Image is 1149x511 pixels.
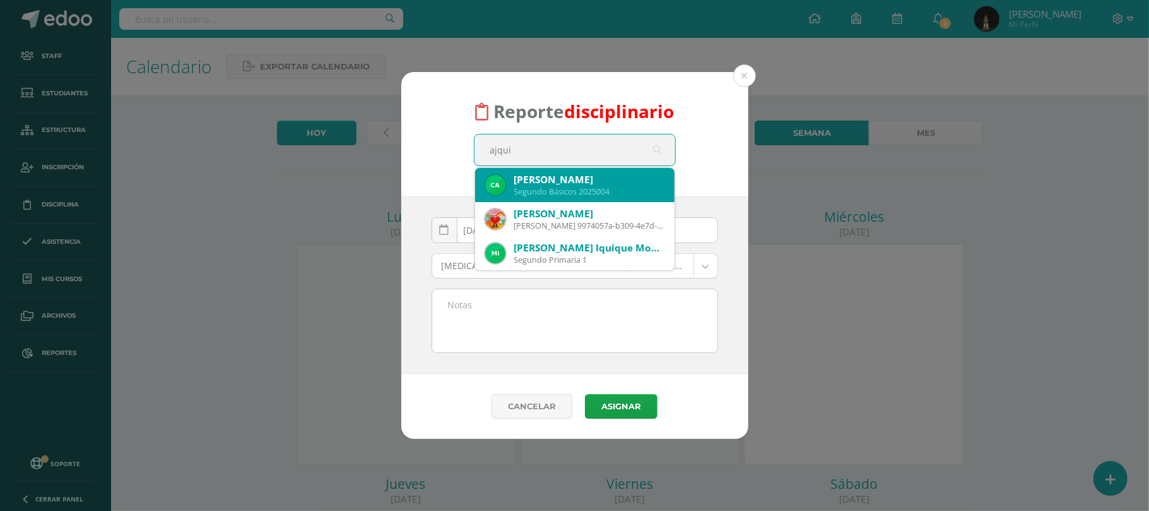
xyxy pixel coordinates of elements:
div: Segundo Básicos 2025004 [514,186,664,197]
a: Cancelar [492,394,572,419]
div: Segundo Primaria 1 [514,255,664,265]
a: [MEDICAL_DATA] que atenten los principios jurídicos, dentro o fuera del centro educativo. [432,254,717,278]
input: Busca un estudiante aquí... [474,135,675,165]
div: [PERSON_NAME] 9974057a-b309-4e7d-a870-fead90ac7d02 [514,220,664,231]
button: Close (Esc) [733,64,756,87]
img: 2d1764daeb5d2a85cedab825fee1752c.png [485,243,505,263]
button: Asignar [585,394,657,419]
img: f8d4f7e4f31f6794352e4c44e504bd77.png [485,209,505,229]
span: Reporte [493,100,674,124]
div: [PERSON_NAME] [514,173,664,186]
img: 14b26a172d2075eac0d765bd2fe9be64.png [485,175,505,195]
font: disciplinario [564,100,674,124]
div: [PERSON_NAME] [514,207,664,220]
span: [MEDICAL_DATA] que atenten los principios jurídicos, dentro o fuera del centro educativo. [442,254,684,278]
div: [PERSON_NAME] Iquique Montenegro [514,241,664,255]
